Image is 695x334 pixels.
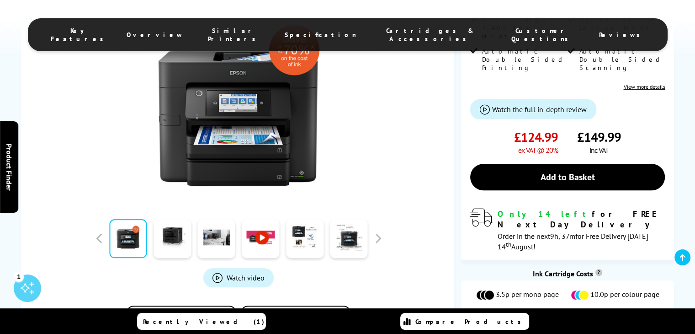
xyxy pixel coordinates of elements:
[374,27,485,43] span: Cartridges & Accessories
[400,313,529,330] a: Compare Products
[599,31,645,39] span: Reviews
[143,318,265,326] span: Recently Viewed (1)
[504,27,580,43] span: Customer Questions
[579,47,663,72] span: Automatic Double Sided Scanning
[14,271,24,281] div: 1
[498,232,648,251] span: Order in the next for Free Delivery [DATE] 14 August!
[127,31,183,39] span: Overview
[590,290,659,301] span: 10.0p per colour page
[203,268,274,287] a: Product_All_Videos
[127,306,236,332] button: Add to Compare
[461,269,674,278] div: Ink Cartridge Costs
[51,27,108,43] span: Key Features
[202,27,267,43] span: Similar Printers
[482,47,566,72] span: Automatic Double Sided Printing
[550,232,575,241] span: 9h, 37m
[241,306,350,332] button: In the Box
[415,318,526,326] span: Compare Products
[492,105,587,114] span: Watch the full in-depth review
[285,31,356,39] span: Specification
[149,18,328,197] img: Epson WorkForce Pro WF-4830DTWF
[498,209,592,219] span: Only 14 left
[227,273,265,282] span: Watch video
[518,145,558,155] span: ex VAT @ 20%
[595,269,602,276] sup: Cost per page
[470,164,665,190] a: Add to Basket
[589,145,609,155] span: inc VAT
[577,129,621,145] span: £149.99
[498,209,665,230] div: for FREE Next Day Delivery
[514,129,558,145] span: £124.99
[496,290,559,301] span: 3.5p per mono page
[623,83,665,90] a: View more details
[506,240,511,248] sup: th
[470,209,665,251] div: modal_delivery
[137,313,266,330] a: Recently Viewed (1)
[5,144,14,191] span: Product Finder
